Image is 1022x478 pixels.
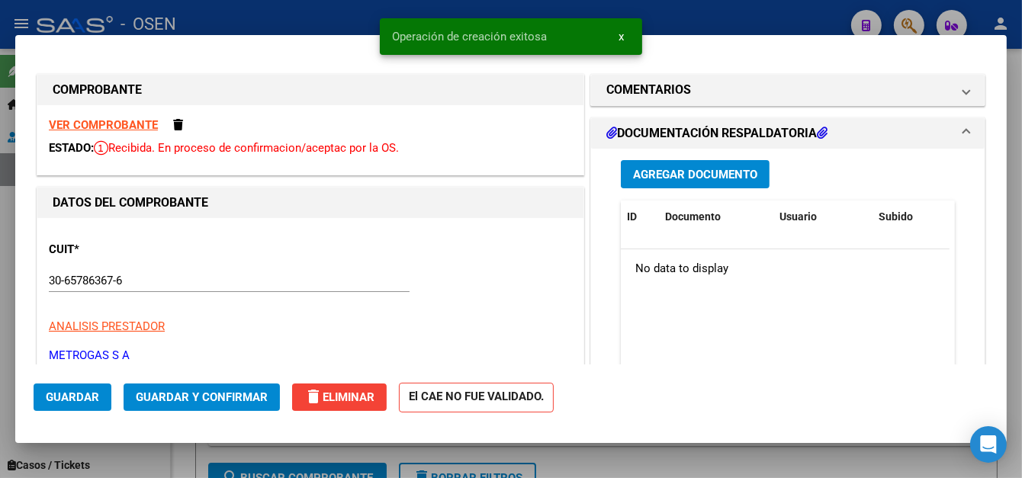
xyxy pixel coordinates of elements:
span: Agregar Documento [633,168,757,181]
span: Guardar [46,390,99,404]
span: Eliminar [304,390,374,404]
span: ID [627,210,637,223]
span: x [619,30,624,43]
strong: El CAE NO FUE VALIDADO. [399,383,554,412]
a: VER COMPROBANTE [49,118,158,132]
button: Agregar Documento [621,160,770,188]
div: No data to display [621,249,950,287]
span: ESTADO: [49,141,94,155]
span: Usuario [779,210,817,223]
p: CUIT [49,241,206,258]
h1: COMENTARIOS [606,81,691,99]
mat-expansion-panel-header: COMENTARIOS [591,75,985,105]
datatable-header-cell: Usuario [773,201,873,233]
button: Guardar y Confirmar [124,383,280,411]
div: Open Intercom Messenger [970,426,1007,463]
button: x [606,23,636,50]
strong: COMPROBANTE [53,82,142,97]
strong: DATOS DEL COMPROBANTE [53,195,208,210]
h1: DOCUMENTACIÓN RESPALDATORIA [606,124,828,143]
span: Operación de creación exitosa [392,29,547,44]
span: Recibida. En proceso de confirmacion/aceptac por la OS. [94,141,399,155]
mat-icon: delete [304,387,323,406]
button: Eliminar [292,383,387,411]
p: METROGAS S A [49,347,572,364]
span: Documento [665,210,721,223]
span: Guardar y Confirmar [136,390,268,404]
span: ANALISIS PRESTADOR [49,319,165,333]
datatable-header-cell: ID [621,201,659,233]
datatable-header-cell: Subido [873,201,949,233]
div: DOCUMENTACIÓN RESPALDATORIA [591,149,985,465]
span: Subido [879,210,913,223]
button: Guardar [34,383,111,411]
mat-expansion-panel-header: DOCUMENTACIÓN RESPALDATORIA [591,118,985,149]
datatable-header-cell: Documento [659,201,773,233]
